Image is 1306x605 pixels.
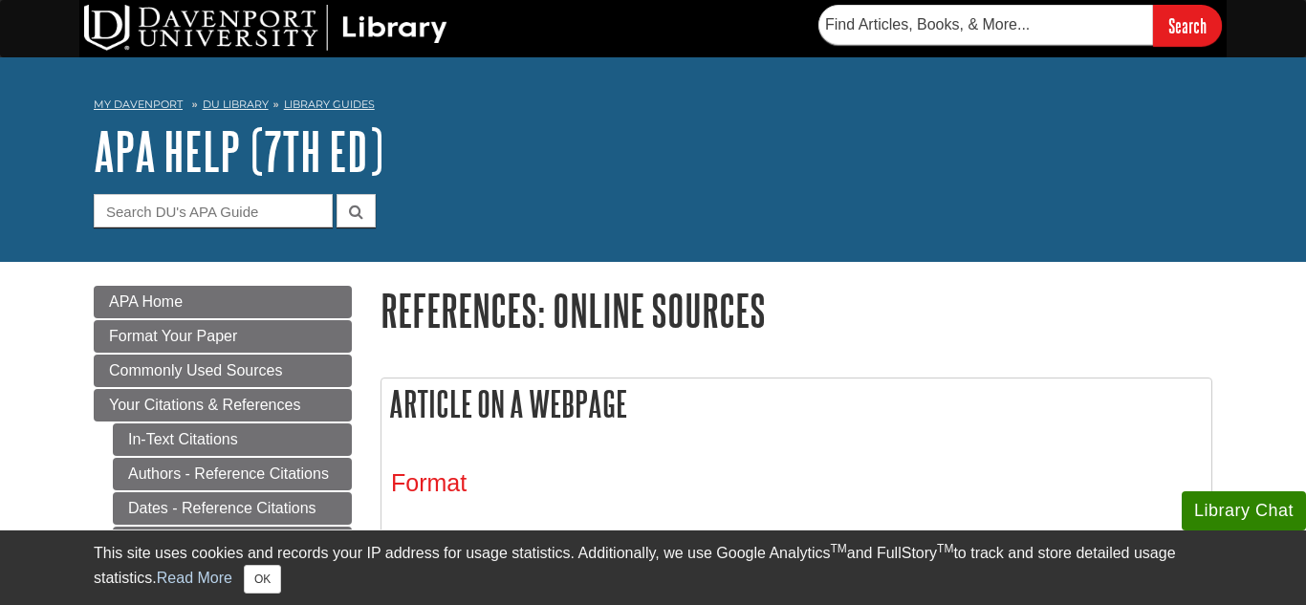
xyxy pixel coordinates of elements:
[391,516,1202,572] p: Author’s Last Name, First Initial(s). (Date). . Name of Website. URL
[94,194,333,227] input: Search DU's APA Guide
[94,542,1212,594] div: This site uses cookies and records your IP address for usage statistics. Additionally, we use Goo...
[157,570,232,586] a: Read More
[109,397,300,413] span: Your Citations & References
[109,328,237,344] span: Format Your Paper
[391,469,1202,497] h3: Format
[109,293,183,310] span: APA Home
[381,286,1212,335] h1: References: Online Sources
[94,355,352,387] a: Commonly Used Sources
[830,542,846,555] sup: TM
[94,320,352,353] a: Format Your Paper
[284,97,375,111] a: Library Guides
[94,97,183,113] a: My Davenport
[84,5,447,51] img: DU Library
[109,362,282,378] span: Commonly Used Sources
[203,97,269,111] a: DU Library
[1153,5,1222,46] input: Search
[818,5,1153,45] input: Find Articles, Books, & More...
[244,565,281,594] button: Close
[94,121,383,181] a: APA Help (7th Ed)
[113,527,352,559] a: Title Formats
[1182,491,1306,530] button: Library Chat
[818,5,1222,46] form: Searches DU Library's articles, books, and more
[113,423,352,456] a: In-Text Citations
[94,389,352,421] a: Your Citations & References
[937,542,953,555] sup: TM
[94,92,1212,122] nav: breadcrumb
[113,492,352,525] a: Dates - Reference Citations
[381,378,1211,429] h2: Article on a Webpage
[94,286,352,318] a: APA Home
[113,458,352,490] a: Authors - Reference Citations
